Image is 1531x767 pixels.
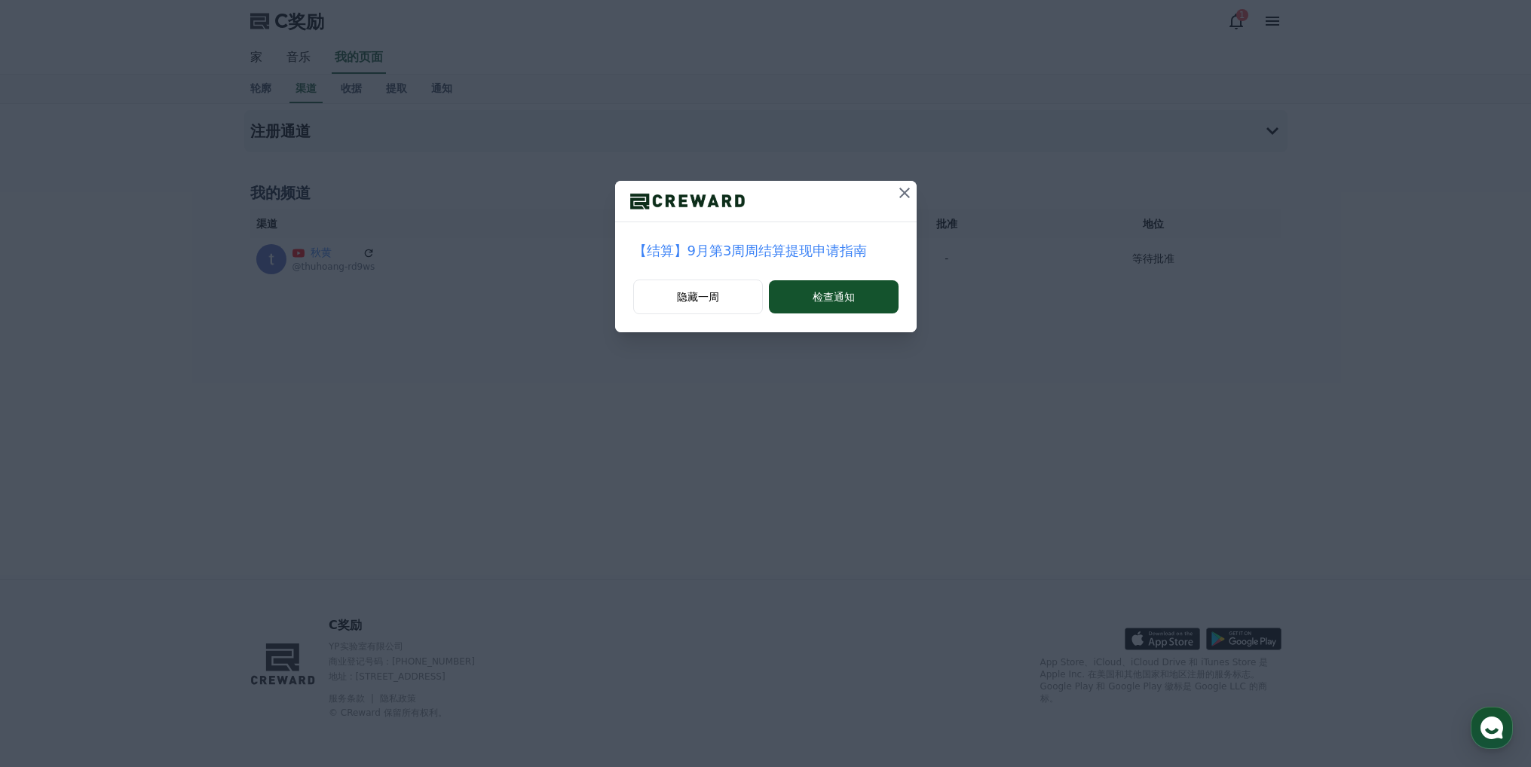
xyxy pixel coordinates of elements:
a: 【结算】9月第3周周结算提现申请指南 [633,240,899,261]
font: 隐藏一周 [677,291,719,303]
button: 隐藏一周 [633,280,764,314]
font: 检查通知 [813,291,855,303]
img: 标识 [615,190,760,212]
button: 检查通知 [769,280,898,313]
font: 【结算】9月第3周周结算提现申请指南 [633,243,868,258]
